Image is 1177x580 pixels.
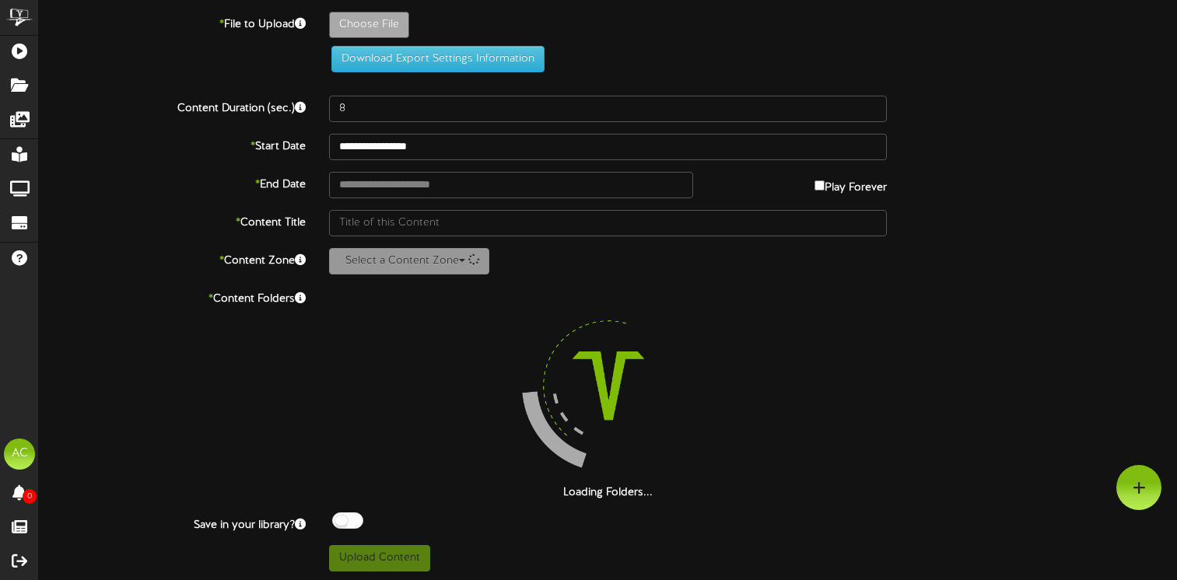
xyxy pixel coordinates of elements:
label: Play Forever [814,172,887,196]
label: End Date [27,172,317,193]
label: Content Title [27,210,317,231]
button: Upload Content [329,545,430,571]
span: 0 [23,489,37,504]
label: Content Duration (sec.) [27,96,317,117]
div: AC [4,438,35,470]
label: File to Upload [27,12,317,33]
label: Start Date [27,134,317,155]
strong: Loading Folders... [563,487,653,498]
img: loading-spinner-4.png [509,286,708,485]
a: Download Export Settings Information [324,53,545,65]
label: Save in your library? [27,512,317,533]
label: Content Zone [27,248,317,269]
label: Content Folders [27,286,317,307]
input: Play Forever [814,180,825,190]
button: Select a Content Zone [329,248,489,274]
button: Download Export Settings Information [331,46,545,72]
input: Title of this Content [329,210,887,236]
